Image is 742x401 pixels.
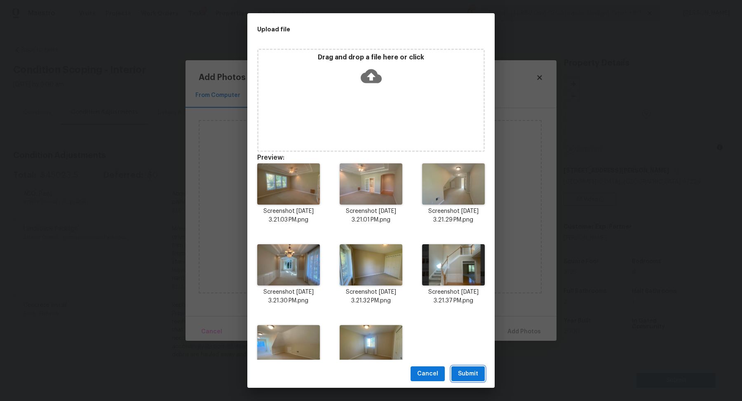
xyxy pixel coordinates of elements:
p: Screenshot [DATE] 3.21.03 PM.png [257,207,320,224]
img: A+oDJH+GZHvVAAAAAElFTkSuQmCC [422,244,485,285]
img: I4QAAAABJRU5ErkJggg== [257,244,320,285]
img: sWcQCAnYW4AAAAABJRU5ErkJggg== [340,325,402,366]
p: Screenshot [DATE] 3.21.30 PM.png [257,288,320,305]
img: WidQAAAABJRU5ErkJggg== [340,244,402,285]
p: Screenshot [DATE] 3.21.32 PM.png [340,288,402,305]
button: Cancel [411,366,445,382]
img: 39Cfcr+2W3muwAAAABJRU5ErkJggg== [257,163,320,205]
span: Cancel [417,369,438,379]
p: Screenshot [DATE] 3.21.37 PM.png [422,288,485,305]
p: Drag and drop a file here or click [258,53,484,62]
p: Screenshot [DATE] 3.21.01 PM.png [340,207,402,224]
button: Submit [451,366,485,382]
img: J9Ds6fiddS3nlQj6nLG2EN2MUD7DTDYnCp+ywVbAAAAAElFTkSuQmCC [340,163,402,205]
h2: Upload file [257,25,448,34]
p: Screenshot [DATE] 3.21.29 PM.png [422,207,485,224]
img: g4zWwAAAAASUVORK5CYII= [257,325,320,366]
span: Submit [458,369,478,379]
img: YVZTI5ww1Y1mRcT+OvczpnyT9sS+I1xjKPIgAAAABJRU5ErkJggg== [422,163,485,205]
